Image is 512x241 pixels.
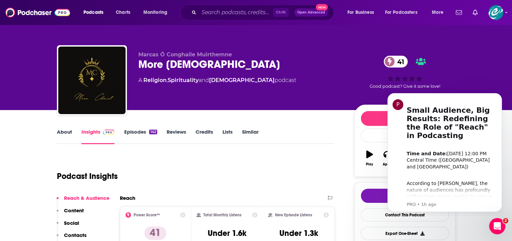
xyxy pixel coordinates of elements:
h3: Under 1.3k [279,228,318,238]
div: A podcast [138,76,296,84]
button: tell me why sparkleTell Me Why [361,189,449,203]
p: Reach & Audience [64,195,109,201]
img: Podchaser Pro [103,130,115,135]
button: Show profile menu [488,5,503,20]
button: open menu [427,7,452,18]
a: Lists [223,129,233,144]
span: Good podcast? Give it some love! [370,84,440,89]
button: Social [57,220,79,232]
span: New [316,4,328,10]
a: Spirituality [168,77,199,83]
button: open menu [381,7,427,18]
p: Content [64,207,84,214]
button: Content [57,207,84,220]
img: More Christ [58,47,126,114]
input: Search podcasts, credits, & more... [199,7,273,18]
button: Export One-Sheet [361,227,449,240]
span: For Podcasters [385,8,417,17]
span: For Business [347,8,374,17]
div: Rate [361,129,449,142]
a: Episodes142 [124,129,157,144]
h1: Podcast Insights [57,171,118,181]
img: Podchaser - Follow, Share and Rate Podcasts [5,6,70,19]
span: More [432,8,443,17]
span: Logged in as Resurrection [488,5,503,20]
span: , [167,77,168,83]
button: open menu [343,7,382,18]
a: Contact This Podcast [361,208,449,221]
span: Monitoring [143,8,167,17]
iframe: Intercom notifications message [377,87,512,216]
span: and [199,77,209,83]
h3: Under 1.6k [208,228,246,238]
div: Search podcasts, credits, & more... [187,5,340,20]
a: Reviews [167,129,186,144]
span: Marcas Ó Conghaile Muirthemne [138,51,232,58]
a: Religion [143,77,167,83]
h2: Power Score™ [134,213,160,217]
button: Follow [361,111,449,126]
button: open menu [139,7,176,18]
a: Charts [111,7,134,18]
h2: New Episode Listens [275,213,312,217]
button: Play [361,146,378,170]
div: 41Good podcast? Give it some love! [354,51,455,93]
span: 2 [503,218,508,223]
span: Podcasts [83,8,103,17]
p: 41 [144,226,166,240]
span: Charts [116,8,130,17]
button: open menu [79,7,112,18]
span: 41 [390,56,408,68]
iframe: Intercom live chat [489,218,505,234]
button: Reach & Audience [57,195,109,207]
span: Ctrl K [273,8,289,17]
img: User Profile [488,5,503,20]
a: [DEMOGRAPHIC_DATA] [209,77,275,83]
button: Open AdvancedNew [294,8,328,17]
p: Contacts [64,232,87,238]
p: Social [64,220,79,226]
h2: Total Monthly Listens [203,213,241,217]
h2: Reach [120,195,135,201]
a: Credits [196,129,213,144]
div: Play [366,162,373,166]
a: Similar [242,129,259,144]
span: Open Advanced [297,11,325,14]
a: 41 [384,56,408,68]
div: 142 [149,130,157,134]
a: Show notifications dropdown [470,7,480,18]
a: Show notifications dropdown [453,7,465,18]
a: InsightsPodchaser Pro [81,129,115,144]
a: About [57,129,72,144]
